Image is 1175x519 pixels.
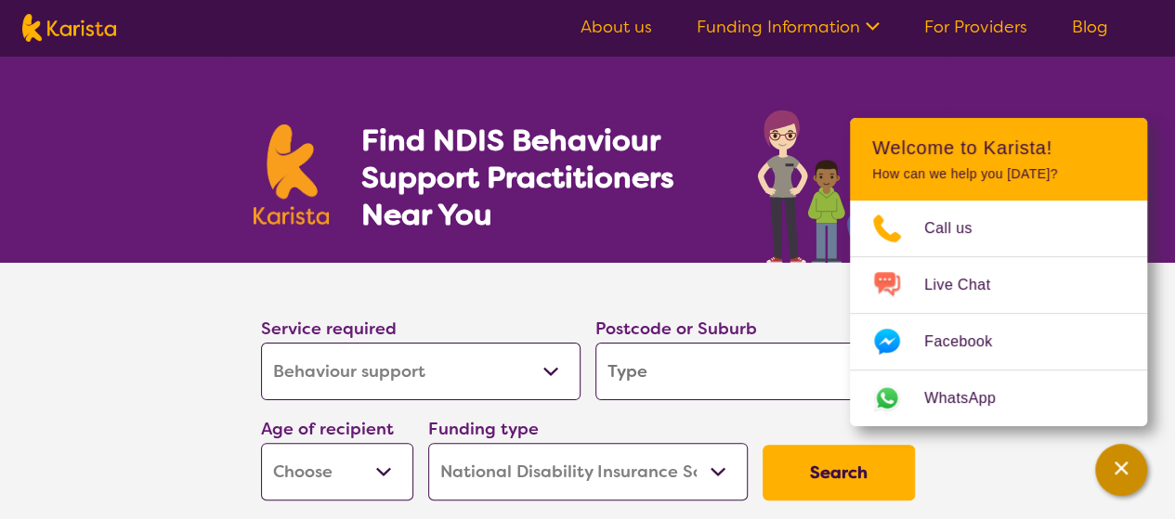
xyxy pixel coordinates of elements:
span: Live Chat [924,271,1012,299]
div: Channel Menu [850,118,1147,426]
img: Karista logo [254,124,330,225]
label: Postcode or Suburb [595,318,757,340]
span: WhatsApp [924,384,1018,412]
img: Karista logo [22,14,116,42]
label: Funding type [428,418,539,440]
a: For Providers [924,16,1027,38]
a: Funding Information [697,16,880,38]
span: Facebook [924,328,1014,356]
button: Search [763,445,915,500]
h2: Welcome to Karista! [872,136,1125,159]
label: Service required [261,318,397,340]
button: Channel Menu [1095,444,1147,496]
ul: Choose channel [850,201,1147,426]
a: About us [581,16,652,38]
label: Age of recipient [261,418,394,440]
h1: Find NDIS Behaviour Support Practitioners Near You [360,122,720,233]
input: Type [595,343,915,400]
a: Blog [1072,16,1108,38]
img: behaviour-support [752,100,922,263]
span: Call us [924,214,995,242]
a: Web link opens in a new tab. [850,370,1147,426]
p: How can we help you [DATE]? [872,166,1125,182]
